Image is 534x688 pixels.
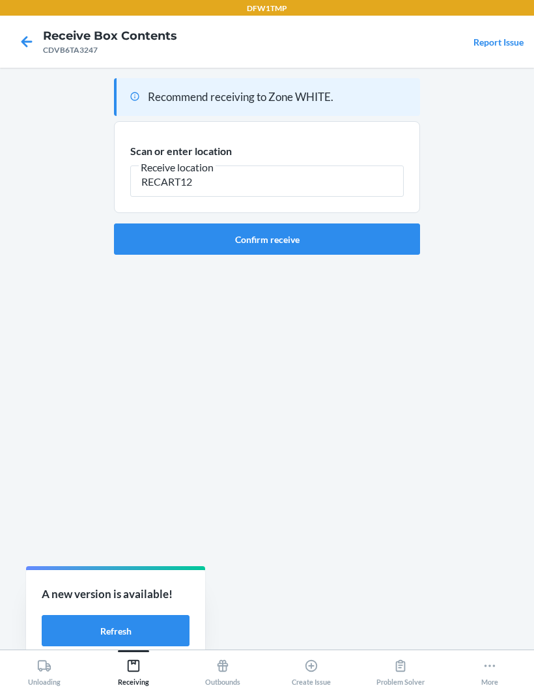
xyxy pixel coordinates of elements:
div: Create Issue [292,653,331,686]
div: Receiving [118,653,149,686]
div: CDVB6TA3247 [43,44,177,56]
button: Refresh [42,615,190,646]
button: Confirm receive [114,223,420,255]
span: Receive location [139,161,216,174]
input: Receive location [130,165,404,197]
div: Unloading [28,653,61,686]
button: Problem Solver [356,650,445,686]
div: Outbounds [205,653,240,686]
p: A new version is available! [42,586,190,603]
p: DFW1TMP [247,3,287,14]
span: Recommend receiving to Zone WHITE. [148,90,333,104]
h4: Receive Box Contents [43,27,177,44]
span: Scan or enter location [130,145,232,157]
div: Problem Solver [376,653,425,686]
div: More [481,653,498,686]
button: Create Issue [267,650,356,686]
button: Outbounds [178,650,267,686]
a: Report Issue [473,36,524,48]
button: More [445,650,534,686]
button: Receiving [89,650,178,686]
